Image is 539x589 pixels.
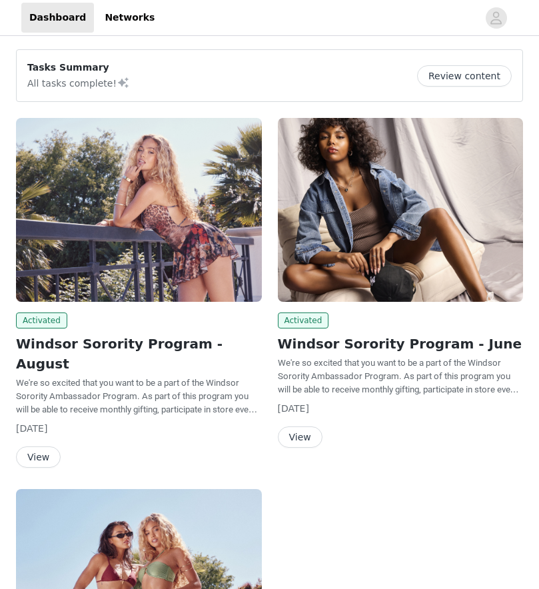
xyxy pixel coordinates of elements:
[278,118,524,302] img: Windsor
[278,358,522,408] span: We're so excited that you want to be a part of the Windsor Sorority Ambassador Program. As part o...
[278,403,309,414] span: [DATE]
[278,334,524,354] h2: Windsor Sorority Program - June
[16,452,61,462] a: View
[278,432,322,442] a: View
[278,312,329,328] span: Activated
[278,426,322,448] button: View
[16,378,261,428] span: We're so excited that you want to be a part of the Windsor Sorority Ambassador Program. As part o...
[97,3,163,33] a: Networks
[16,118,262,302] img: Windsor
[417,65,512,87] button: Review content
[16,423,47,434] span: [DATE]
[16,312,67,328] span: Activated
[27,75,130,91] p: All tasks complete!
[27,61,130,75] p: Tasks Summary
[490,7,502,29] div: avatar
[16,446,61,468] button: View
[16,334,262,374] h2: Windsor Sorority Program - August
[21,3,94,33] a: Dashboard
